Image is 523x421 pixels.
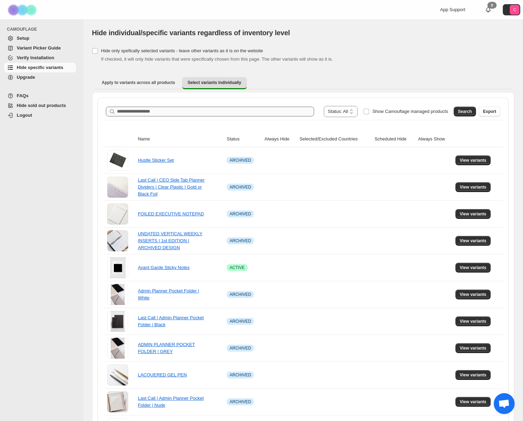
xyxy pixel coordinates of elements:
a: Last Call | Admin Planner Pocket Folder | Nude [138,396,204,408]
span: View variants [460,265,486,270]
th: Scheduled Hide [373,131,416,147]
button: Select variants individually [182,77,247,89]
th: Name [136,131,225,147]
a: Variant Picker Guide [4,43,76,53]
span: Select variants individually [188,80,241,85]
span: Hide individual/specific variants regardless of inventory level [92,29,290,37]
a: Hide sold out products [4,101,76,110]
span: Verify Installation [17,55,54,60]
span: ARCHIVED [229,292,251,297]
span: Variant Picker Guide [17,45,61,51]
button: Apply to variants across all products [96,77,181,88]
span: ARCHIVED [229,211,251,217]
a: ADMIN PLANNER POCKET FOLDER | GREY [138,342,195,354]
img: Camouflage [6,0,40,20]
a: Logout [4,110,76,120]
img: FOILED EXECUTIVE NOTEPAD [107,204,128,224]
button: View variants [455,370,491,380]
img: Last Call | CEO Side Tab Planner Dividers | Clear Plastic | Gold or Black Foil [107,177,128,198]
button: Search [454,107,476,116]
span: View variants [460,158,486,163]
span: View variants [460,238,486,244]
span: Apply to variants across all products [102,80,175,85]
a: Hustle Sticker Set [138,158,174,163]
a: 0 [485,6,492,13]
button: Export [479,107,500,116]
span: FAQs [17,93,29,98]
span: Avatar with initials C [510,5,520,15]
span: CAMOUFLAGE [7,26,79,32]
img: Hustle Sticker Set [107,150,128,171]
a: Last Call | CEO Side Tab Planner Dividers | Clear Plastic | Gold or Black Foil [138,177,205,197]
button: View variants [455,343,491,353]
button: View variants [455,290,491,299]
a: FOILED EXECUTIVE NOTEPAD [138,211,204,216]
span: View variants [460,184,486,190]
a: Hide specific variants [4,63,76,72]
span: ARCHIVED [229,345,251,351]
button: Avatar with initials C [503,4,520,15]
a: Setup [4,33,76,43]
span: View variants [460,211,486,217]
a: Verify Installation [4,53,76,63]
span: Export [483,109,496,114]
span: Setup [17,36,29,41]
a: Admin Planner Pocket Folder | White [138,288,199,300]
a: Upgrade [4,72,76,82]
div: 0 [487,2,497,9]
span: Hide only spefically selected variants - leave other variants as it is on the website [101,48,263,53]
span: Logout [17,113,32,118]
th: Always Show [416,131,454,147]
span: ARCHIVED [229,319,251,324]
a: Avant Garde Sticky Notes [138,265,190,270]
span: View variants [460,372,486,378]
span: View variants [460,399,486,405]
button: View variants [455,236,491,246]
th: Status [225,131,262,147]
span: View variants [460,292,486,297]
span: ARCHIVED [229,158,251,163]
a: LACQUERED GEL PEN [138,372,187,377]
span: Upgrade [17,75,35,80]
span: ACTIVE [229,265,244,270]
span: ARCHIVED [229,238,251,244]
button: View variants [455,155,491,165]
img: UNDATED VERTICAL WEEKLY INSERTS | 1st EDITION | ARCHIVED DESIGN [107,230,128,251]
th: Selected/Excluded Countries [297,131,372,147]
span: If checked, it will only hide variants that were specifically chosen from this page. The other va... [101,56,333,62]
a: UNDATED VERTICAL WEEKLY INSERTS | 1st EDITION | ARCHIVED DESIGN [138,231,202,250]
a: FAQs [4,91,76,101]
img: LACQUERED GEL PEN [107,365,128,385]
span: ARCHIVED [229,372,251,378]
button: View variants [455,182,491,192]
span: ARCHIVED [229,184,251,190]
button: View variants [455,263,491,273]
span: Hide specific variants [17,65,63,70]
span: ARCHIVED [229,399,251,405]
button: View variants [455,209,491,219]
span: App Support [440,7,465,12]
span: Show Camouflage managed products [372,109,448,114]
th: Always Hide [263,131,298,147]
span: Search [458,109,472,114]
button: View variants [455,397,491,407]
span: View variants [460,345,486,351]
img: Last Call | Admin Planner Pocket Folder | Nude [107,391,128,412]
button: View variants [455,316,491,326]
span: Hide sold out products [17,103,66,108]
span: View variants [460,319,486,324]
text: C [513,8,516,12]
a: Open chat [494,393,515,414]
a: Last Call | Admin Planner Pocket Folder | Black [138,315,204,327]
